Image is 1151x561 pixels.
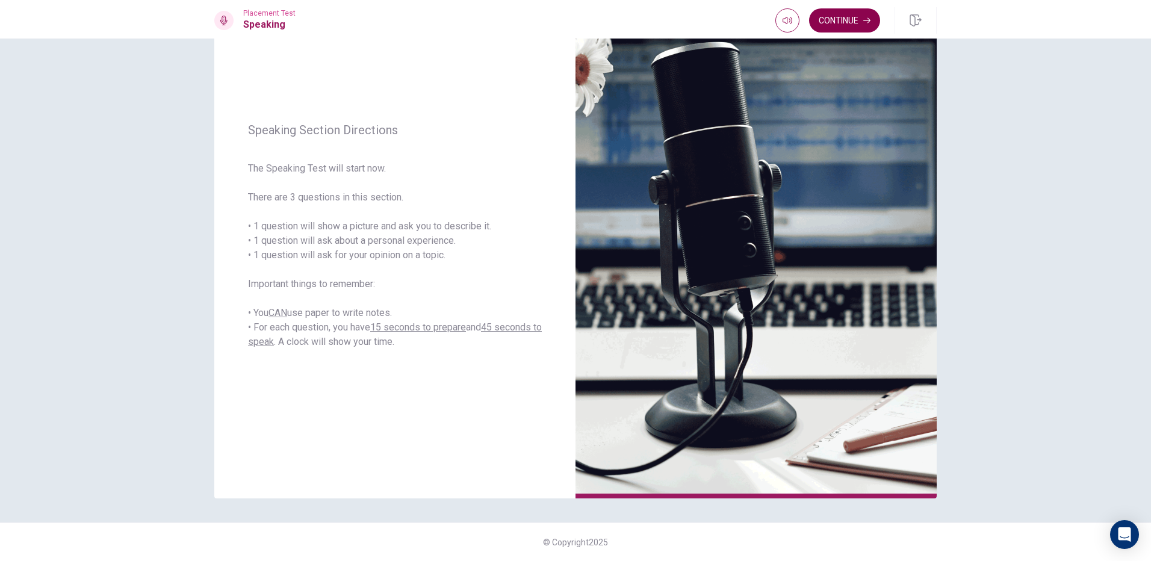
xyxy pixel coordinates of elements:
[248,161,542,349] span: The Speaking Test will start now. There are 3 questions in this section. • 1 question will show a...
[243,17,296,32] h1: Speaking
[243,9,296,17] span: Placement Test
[370,321,466,333] u: 15 seconds to prepare
[248,123,542,137] span: Speaking Section Directions
[1110,520,1139,549] div: Open Intercom Messenger
[809,8,880,33] button: Continue
[543,538,608,547] span: © Copyright 2025
[268,307,287,318] u: CAN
